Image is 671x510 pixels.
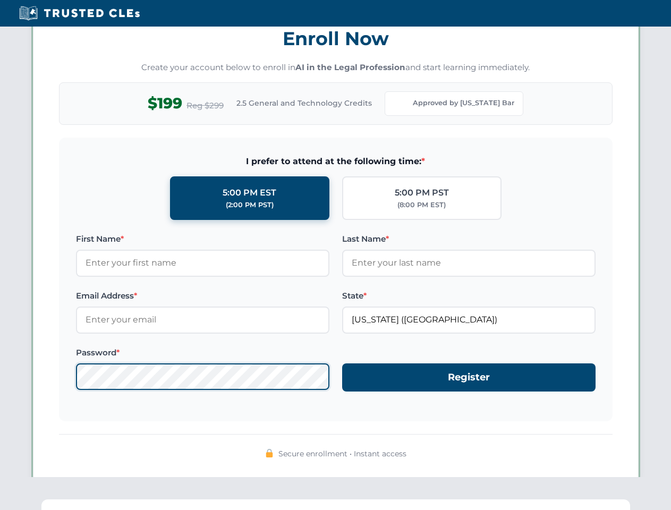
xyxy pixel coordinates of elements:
strong: AI in the Legal Profession [295,62,405,72]
h3: Enroll Now [59,22,613,55]
div: 5:00 PM PST [395,186,449,200]
input: Enter your email [76,307,329,333]
div: (2:00 PM PST) [226,200,274,210]
img: Florida Bar [394,96,409,111]
span: Secure enrollment • Instant access [278,448,406,460]
span: Approved by [US_STATE] Bar [413,98,514,108]
p: Create your account below to enroll in and start learning immediately. [59,62,613,74]
button: Register [342,363,596,392]
span: I prefer to attend at the following time: [76,155,596,168]
label: State [342,290,596,302]
label: First Name [76,233,329,245]
label: Password [76,346,329,359]
div: 5:00 PM EST [223,186,276,200]
div: (8:00 PM EST) [397,200,446,210]
img: Trusted CLEs [16,5,143,21]
span: $199 [148,91,182,115]
img: 🔒 [265,449,274,457]
input: Florida (FL) [342,307,596,333]
span: 2.5 General and Technology Credits [236,97,372,109]
span: Reg $299 [186,99,224,112]
input: Enter your first name [76,250,329,276]
label: Email Address [76,290,329,302]
input: Enter your last name [342,250,596,276]
label: Last Name [342,233,596,245]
